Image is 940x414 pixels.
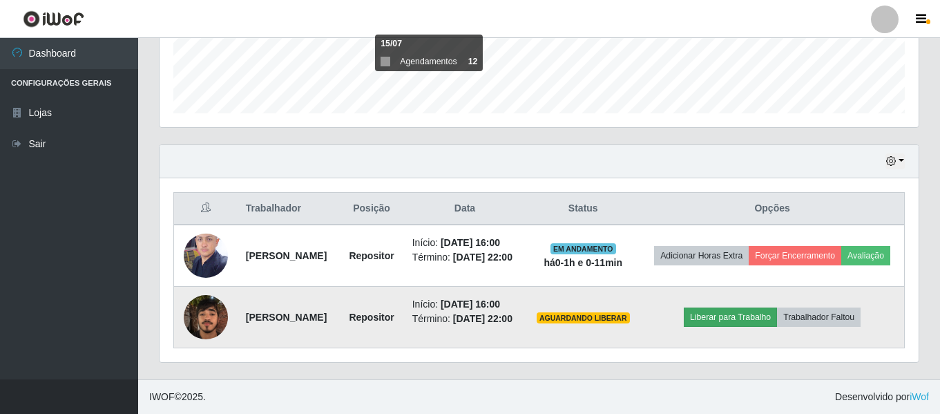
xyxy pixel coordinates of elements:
li: Término: [412,312,518,326]
li: Término: [412,250,518,265]
span: AGUARDANDO LIBERAR [537,312,630,323]
th: Opções [640,193,904,225]
img: 1672860829708.jpeg [184,226,228,285]
img: CoreUI Logo [23,10,84,28]
time: [DATE] 16:00 [441,299,500,310]
strong: há 0-1 h e 0-11 min [544,257,622,268]
button: Forçar Encerramento [749,246,841,265]
span: EM ANDAMENTO [550,243,616,254]
a: iWof [910,391,929,402]
span: © 2025 . [149,390,206,404]
th: Trabalhador [238,193,340,225]
span: Desenvolvido por [835,390,929,404]
th: Data [404,193,526,225]
button: Avaliação [841,246,890,265]
time: [DATE] 22:00 [453,313,512,324]
li: Início: [412,236,518,250]
strong: [PERSON_NAME] [246,250,327,261]
time: [DATE] 22:00 [453,252,512,263]
button: Trabalhador Faltou [777,308,861,327]
th: Status [526,193,640,225]
time: [DATE] 16:00 [441,237,500,248]
strong: [PERSON_NAME] [246,312,327,323]
li: Início: [412,297,518,312]
strong: Repositor [349,250,394,261]
img: 1750954227497.jpeg [184,288,228,346]
th: Posição [339,193,403,225]
span: IWOF [149,391,175,402]
button: Adicionar Horas Extra [654,246,749,265]
button: Liberar para Trabalho [684,308,777,327]
strong: Repositor [349,312,394,323]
